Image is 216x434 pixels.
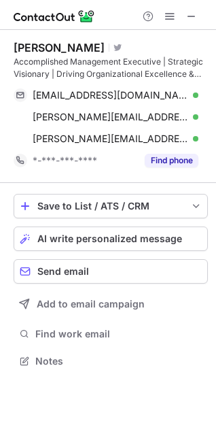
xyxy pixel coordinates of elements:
[33,111,188,123] span: [PERSON_NAME][EMAIL_ADDRESS][DOMAIN_NAME]
[33,89,188,101] span: [EMAIL_ADDRESS][DOMAIN_NAME]
[14,194,208,218] button: save-profile-one-click
[35,328,202,340] span: Find work email
[37,201,184,212] div: Save to List / ATS / CRM
[14,56,208,80] div: Accomplished Management Executive | Strategic Visionary | Driving Organizational Excellence & Growth
[37,299,145,310] span: Add to email campaign
[14,324,208,344] button: Find work email
[14,41,105,54] div: [PERSON_NAME]
[14,8,95,24] img: ContactOut v5.3.10
[14,292,208,316] button: Add to email campaign
[33,133,188,145] span: [PERSON_NAME][EMAIL_ADDRESS][DOMAIN_NAME]
[35,355,202,367] span: Notes
[14,352,208,371] button: Notes
[37,266,89,277] span: Send email
[145,154,198,167] button: Reveal Button
[37,233,182,244] span: AI write personalized message
[14,259,208,284] button: Send email
[14,227,208,251] button: AI write personalized message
